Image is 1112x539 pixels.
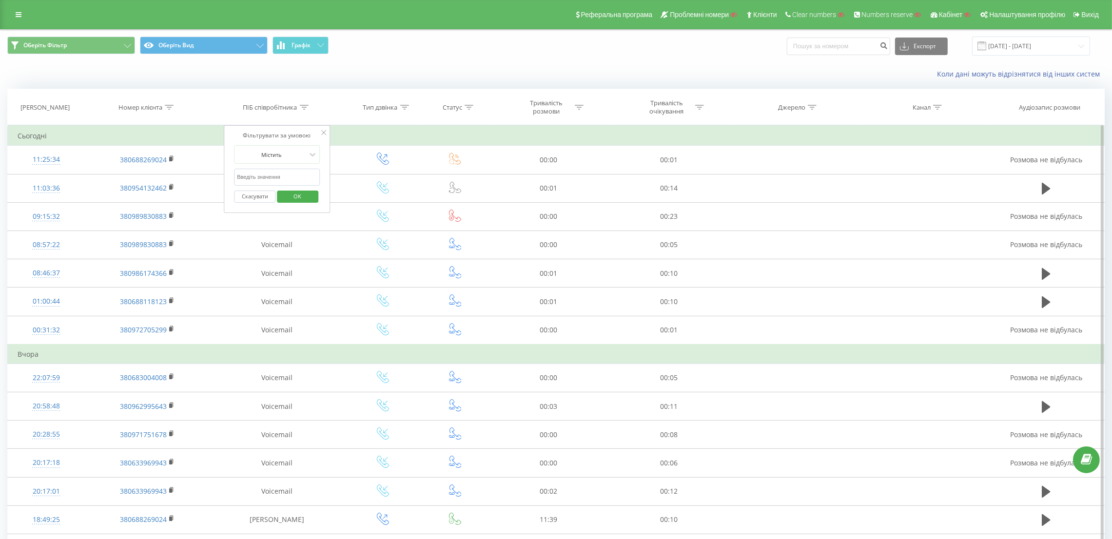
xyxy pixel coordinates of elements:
[609,505,729,534] td: 00:10
[120,486,167,496] a: 380633969943
[609,392,729,421] td: 00:11
[581,11,653,19] span: Реферальна програма
[18,510,75,529] div: 18:49:25
[120,458,167,467] a: 380633969943
[488,174,609,202] td: 00:01
[210,259,344,288] td: Voicemail
[140,37,268,54] button: Оберіть Вид
[792,11,836,19] span: Clear numbers
[488,146,609,174] td: 00:00
[609,174,729,202] td: 00:14
[488,202,609,231] td: 00:00
[1010,212,1082,221] span: Розмова не відбулась
[120,373,167,382] a: 380683004008
[18,292,75,311] div: 01:00:44
[18,397,75,416] div: 20:58:48
[488,392,609,421] td: 00:03
[641,99,693,115] div: Тривалість очікування
[18,368,75,387] div: 22:07:59
[210,231,344,259] td: Voicemail
[20,103,70,112] div: [PERSON_NAME]
[120,240,167,249] a: 380989830883
[753,11,777,19] span: Клієнти
[488,231,609,259] td: 00:00
[118,103,162,112] div: Номер клієнта
[210,288,344,316] td: Voicemail
[520,99,572,115] div: Тривалість розмови
[18,482,75,501] div: 20:17:01
[895,38,948,55] button: Експорт
[609,202,729,231] td: 00:23
[488,288,609,316] td: 00:01
[609,477,729,505] td: 00:12
[18,150,75,169] div: 11:25:34
[913,103,931,112] div: Канал
[18,207,75,226] div: 09:15:32
[1010,155,1082,164] span: Розмова не відбулась
[18,264,75,283] div: 08:46:37
[210,449,344,477] td: Voicemail
[443,103,462,112] div: Статус
[787,38,890,55] input: Пошук за номером
[609,259,729,288] td: 00:10
[609,364,729,392] td: 00:05
[7,37,135,54] button: Оберіть Фільтр
[1010,430,1082,439] span: Розмова не відбулась
[18,321,75,340] div: 00:31:32
[1010,373,1082,382] span: Розмова не відбулась
[23,41,67,49] span: Оберіть Фільтр
[989,11,1065,19] span: Налаштування профілю
[292,42,311,49] span: Графік
[120,212,167,221] a: 380989830883
[273,37,329,54] button: Графік
[210,477,344,505] td: Voicemail
[488,316,609,345] td: 00:00
[18,179,75,198] div: 11:03:36
[18,425,75,444] div: 20:28:55
[234,169,320,186] input: Введіть значення
[670,11,729,19] span: Проблемні номери
[1010,458,1082,467] span: Розмова не відбулась
[609,146,729,174] td: 00:01
[210,316,344,345] td: Voicemail
[210,364,344,392] td: Voicemail
[120,515,167,524] a: 380688269024
[8,345,1105,364] td: Вчора
[120,325,167,334] a: 380972705299
[120,430,167,439] a: 380971751678
[488,259,609,288] td: 00:01
[1010,325,1082,334] span: Розмова не відбулась
[234,191,275,203] button: Скасувати
[8,126,1105,146] td: Сьогодні
[488,477,609,505] td: 00:02
[243,103,297,112] div: ПІБ співробітника
[609,316,729,345] td: 00:01
[18,453,75,472] div: 20:17:18
[861,11,913,19] span: Numbers reserve
[609,449,729,477] td: 00:06
[609,288,729,316] td: 00:10
[363,103,398,112] div: Тип дзвінка
[120,297,167,306] a: 380688118123
[210,174,344,202] td: [PERSON_NAME]
[1082,11,1099,19] span: Вихід
[609,421,729,449] td: 00:08
[120,402,167,411] a: 380962995643
[1010,240,1082,249] span: Розмова не відбулась
[210,146,344,174] td: [PERSON_NAME]
[939,11,963,19] span: Кабінет
[778,103,805,112] div: Джерело
[937,69,1105,78] a: Коли дані можуть відрізнятися вiд інших систем
[609,231,729,259] td: 00:05
[120,269,167,278] a: 380986174366
[210,392,344,421] td: Voicemail
[488,421,609,449] td: 00:00
[210,421,344,449] td: Voicemail
[120,183,167,192] a: 380954132462
[210,505,344,534] td: [PERSON_NAME]
[18,235,75,254] div: 08:57:22
[1019,103,1080,112] div: Аудіозапис розмови
[488,364,609,392] td: 00:00
[120,155,167,164] a: 380688269024
[277,191,318,203] button: OK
